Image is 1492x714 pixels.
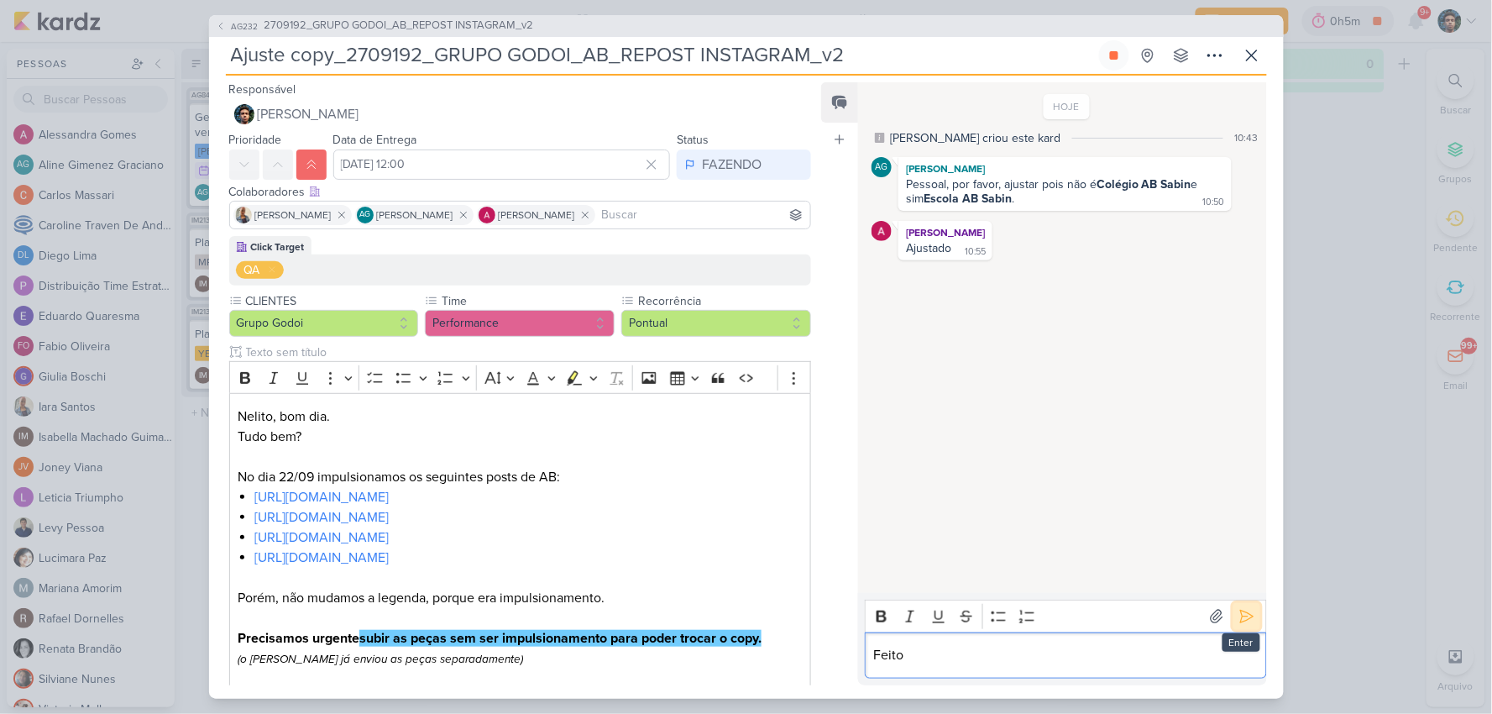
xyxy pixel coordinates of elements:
button: Grupo Godoi [229,310,419,337]
img: Nelito Junior [234,104,254,124]
p: Tudo bem? No dia 22/09 impulsionamos os seguintes posts de AB: [238,427,802,487]
label: Recorrência [636,292,811,310]
button: FAZENDO [677,150,811,180]
img: Iara Santos [235,207,252,223]
label: Responsável [229,82,296,97]
p: Feito [874,645,1258,665]
button: [PERSON_NAME] [229,99,812,129]
span: [PERSON_NAME] [255,207,332,223]
div: 10:55 [965,245,986,259]
div: Colaboradores [229,183,812,201]
div: Aline Gimenez Graciano [357,207,374,223]
strong: subir as peças sem ser impulsionamento para poder trocar o copy. [359,630,762,647]
label: Status [677,133,709,147]
p: AG [876,163,888,172]
strong: Precisamos urgente [238,630,359,647]
label: Data de Entrega [333,133,417,147]
div: Editor toolbar [865,600,1266,633]
a: [URL][DOMAIN_NAME] [254,489,389,506]
img: Alessandra Gomes [872,221,892,241]
strong: Escola AB Sabin [924,192,1012,206]
label: Prioridade [229,133,282,147]
span: [PERSON_NAME] [258,104,359,124]
div: [PERSON_NAME] [902,160,1228,177]
div: Parar relógio [1107,49,1121,62]
div: [PERSON_NAME] criou este kard [890,129,1060,147]
div: 10:43 [1235,130,1259,145]
button: Pontual [621,310,811,337]
input: Buscar [599,205,808,225]
label: CLIENTES [244,292,419,310]
input: Texto sem título [243,344,812,361]
div: 10:50 [1203,196,1225,209]
i: (o [PERSON_NAME] já enviou as peças separadamente) [238,653,523,666]
strong: Colégio AB Sabin [1097,177,1191,192]
input: Kard Sem Título [226,40,1096,71]
span: [PERSON_NAME] [499,207,575,223]
span: [PERSON_NAME] [377,207,453,223]
div: Pessoal, por favor, ajustar pois não é e sim . [906,177,1201,206]
div: Editor toolbar [229,361,812,394]
p: Nelito, bom dia. [238,407,802,427]
div: Ajustado [906,241,951,255]
div: Editor editing area: main [865,633,1266,679]
div: Aline Gimenez Graciano [872,157,892,177]
label: Time [440,292,615,310]
button: Performance [425,310,615,337]
a: [URL][DOMAIN_NAME] [254,509,389,526]
div: QA [244,261,260,279]
div: [PERSON_NAME] [902,224,989,241]
div: FAZENDO [702,155,762,175]
a: [URL][DOMAIN_NAME] [254,529,389,546]
p: AG [359,211,370,219]
div: Enter [1222,633,1260,652]
input: Select a date [333,150,671,180]
a: [URL][DOMAIN_NAME] [254,549,389,566]
p: Porém, não mudamos a legenda, porque era impulsionamento. [238,588,802,648]
div: Click Target [251,239,305,255]
img: Alessandra Gomes [479,207,495,223]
